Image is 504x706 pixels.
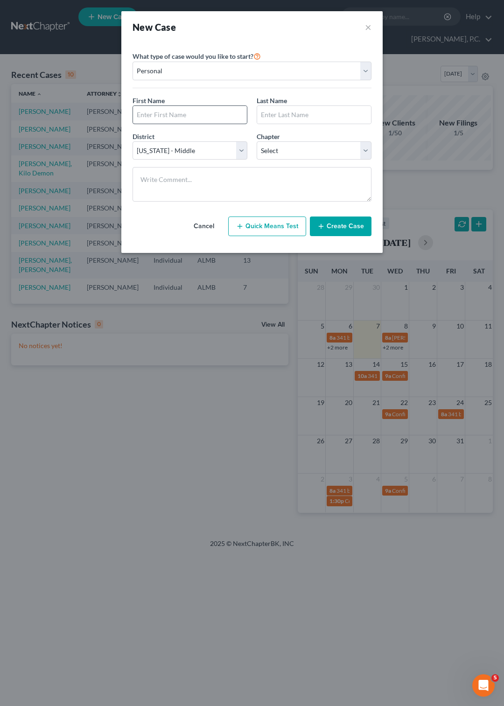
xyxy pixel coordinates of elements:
span: First Name [133,97,165,105]
span: District [133,133,154,140]
strong: New Case [133,21,176,33]
label: What type of case would you like to start? [133,50,261,62]
button: Cancel [183,217,224,236]
input: Enter First Name [133,106,247,124]
span: 5 [491,674,499,682]
span: Last Name [257,97,287,105]
button: Create Case [310,217,371,236]
input: Enter Last Name [257,106,371,124]
span: Chapter [257,133,280,140]
button: × [365,21,371,34]
button: Quick Means Test [228,217,306,236]
iframe: Intercom live chat [472,674,495,697]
